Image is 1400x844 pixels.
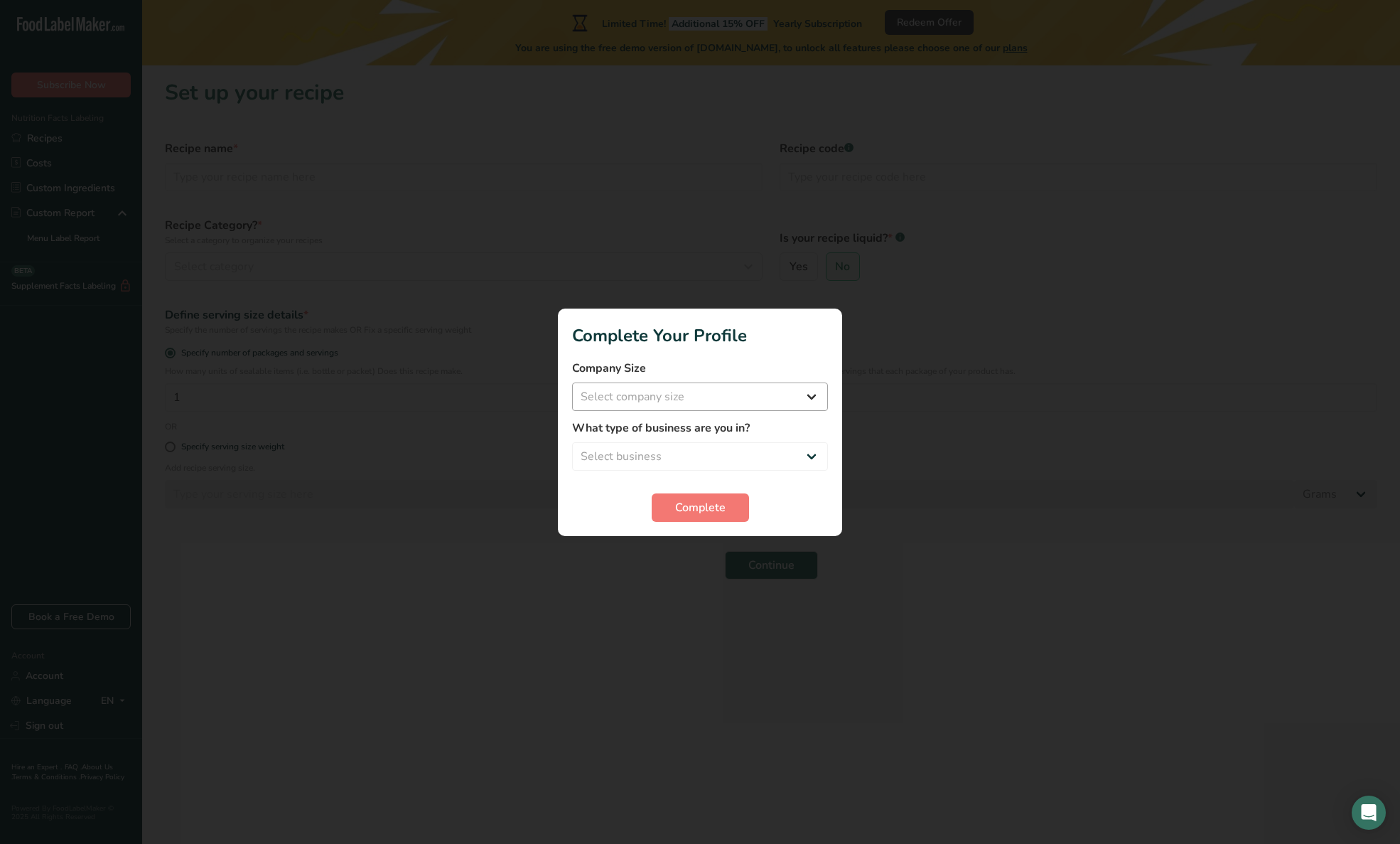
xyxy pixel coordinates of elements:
[652,493,749,522] button: Complete
[572,360,828,377] label: Company Size
[1352,796,1386,830] div: Open Intercom Messenger
[675,499,726,516] span: Complete
[572,420,828,437] label: What type of business are you in?
[572,323,828,348] h1: Complete Your Profile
